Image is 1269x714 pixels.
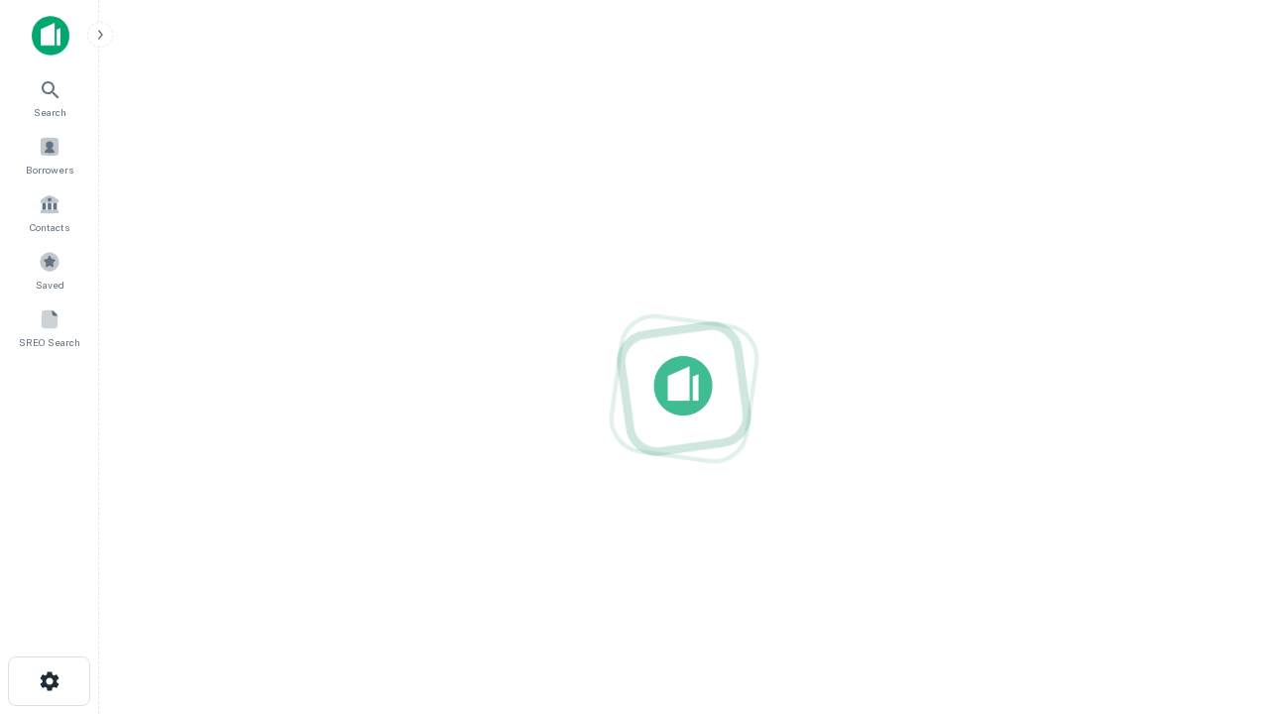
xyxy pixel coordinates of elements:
[30,219,69,235] span: Contacts
[6,185,93,239] a: Contacts
[6,300,93,354] a: SREO Search
[36,277,64,293] span: Saved
[6,70,93,124] a: Search
[6,128,93,181] a: Borrowers
[1170,555,1269,651] iframe: Chat Widget
[34,104,66,120] span: Search
[6,243,93,297] a: Saved
[26,162,73,178] span: Borrowers
[32,16,69,56] img: capitalize-icon.png
[19,334,80,350] span: SREO Search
